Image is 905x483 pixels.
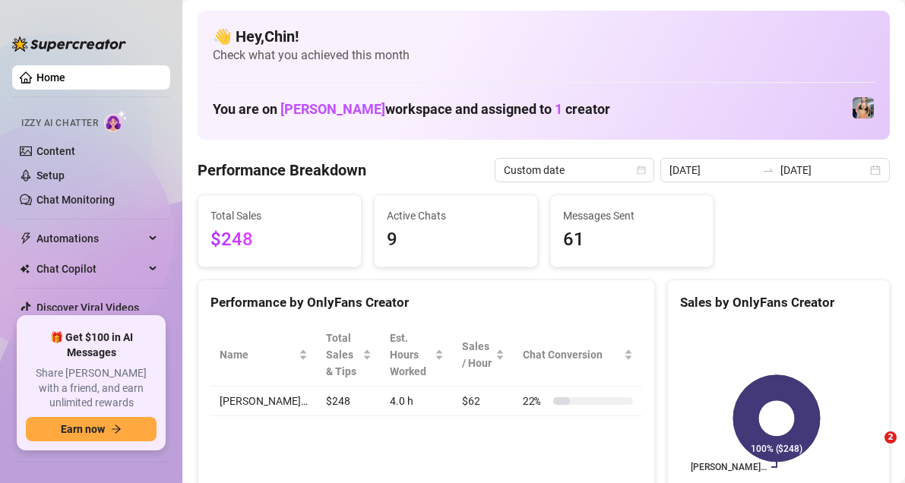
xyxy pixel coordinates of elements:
[104,110,128,132] img: AI Chatter
[26,366,157,411] span: Share [PERSON_NAME] with a friend, and earn unlimited rewards
[20,264,30,274] img: Chat Copilot
[213,101,610,118] h1: You are on workspace and assigned to creator
[26,330,157,360] span: 🎁 Get $100 in AI Messages
[453,387,514,416] td: $62
[317,324,381,387] th: Total Sales & Tips
[26,417,157,441] button: Earn nowarrow-right
[390,330,432,380] div: Est. Hours Worked
[680,292,877,313] div: Sales by OnlyFans Creator
[514,324,642,387] th: Chat Conversion
[213,26,875,47] h4: 👋 Hey, Chin !
[523,393,547,409] span: 22 %
[563,207,701,224] span: Messages Sent
[210,324,317,387] th: Name
[36,226,144,251] span: Automations
[387,226,525,254] span: 9
[853,97,874,118] img: Veronica
[387,207,525,224] span: Active Chats
[220,346,296,363] span: Name
[381,387,453,416] td: 4.0 h
[20,232,32,245] span: thunderbolt
[21,116,98,131] span: Izzy AI Chatter
[762,164,774,176] span: to
[61,423,105,435] span: Earn now
[853,431,890,468] iframe: Intercom live chat
[280,101,385,117] span: [PERSON_NAME]
[36,169,65,182] a: Setup
[12,36,126,52] img: logo-BBDzfeDw.svg
[36,257,144,281] span: Chat Copilot
[555,101,562,117] span: 1
[462,338,492,371] span: Sales / Hour
[36,194,115,206] a: Chat Monitoring
[210,226,349,254] span: $248
[210,207,349,224] span: Total Sales
[762,164,774,176] span: swap-right
[326,330,359,380] span: Total Sales & Tips
[36,71,65,84] a: Home
[36,301,139,314] a: Discover Viral Videos
[780,162,867,178] input: End date
[111,424,122,434] span: arrow-right
[210,387,317,416] td: [PERSON_NAME]…
[504,159,645,182] span: Custom date
[669,162,756,178] input: Start date
[317,387,381,416] td: $248
[884,431,897,444] span: 2
[637,166,646,175] span: calendar
[198,159,366,181] h4: Performance Breakdown
[36,145,75,157] a: Content
[523,346,621,363] span: Chat Conversion
[691,462,767,472] text: [PERSON_NAME]…
[210,292,642,313] div: Performance by OnlyFans Creator
[453,324,514,387] th: Sales / Hour
[213,47,875,64] span: Check what you achieved this month
[563,226,701,254] span: 61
